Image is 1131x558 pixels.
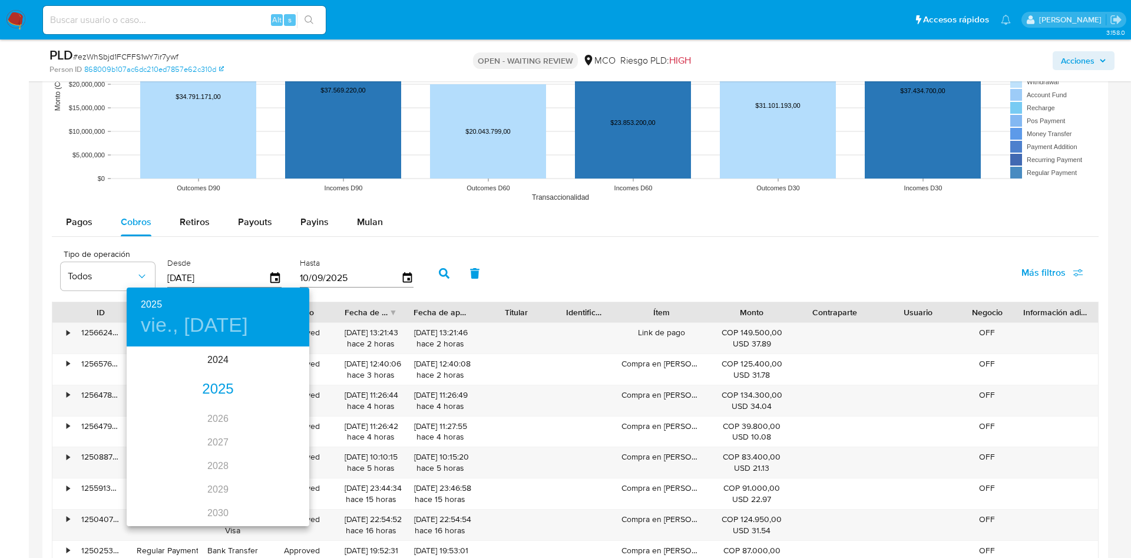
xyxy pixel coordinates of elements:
div: 2025 [127,378,309,401]
button: 2025 [141,296,162,313]
div: 2024 [127,348,309,372]
button: vie., [DATE] [141,313,248,338]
